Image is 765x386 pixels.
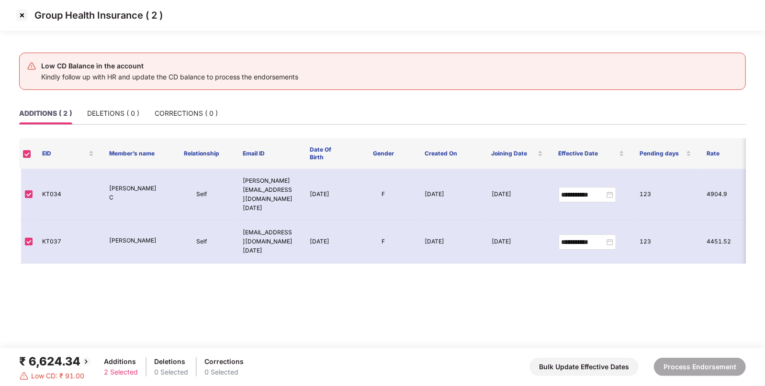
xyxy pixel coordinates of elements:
[80,356,92,367] img: svg+xml;base64,PHN2ZyBpZD0iQmFjay0yMHgyMCIgeG1sbnM9Imh0dHA6Ly93d3cudzMub3JnLzIwMDAvc3ZnIiB3aWR0aD...
[41,60,298,72] div: Low CD Balance in the account
[484,169,551,221] td: [DATE]
[350,169,417,221] td: F
[154,356,188,367] div: Deletions
[640,150,684,157] span: Pending days
[417,169,484,221] td: [DATE]
[169,169,236,221] td: Self
[204,367,244,377] div: 0 Selected
[302,221,350,264] td: [DATE]
[632,169,699,221] td: 123
[19,371,29,381] img: svg+xml;base64,PHN2ZyBpZD0iRGFuZ2VyLTMyeDMyIiB4bWxucz0iaHR0cDovL3d3dy53My5vcmcvMjAwMC9zdmciIHdpZH...
[551,138,632,169] th: Effective Date
[27,61,36,71] img: svg+xml;base64,PHN2ZyB4bWxucz0iaHR0cDovL3d3dy53My5vcmcvMjAwMC9zdmciIHdpZHRoPSIyNCIgaGVpZ2h0PSIyNC...
[632,221,699,264] td: 123
[34,169,101,221] td: KT034
[109,236,161,245] p: [PERSON_NAME]
[19,108,72,119] div: ADDITIONS ( 2 )
[632,138,699,169] th: Pending days
[87,108,139,119] div: DELETIONS ( 0 )
[302,138,350,169] th: Date Of Birth
[654,358,746,376] button: Process Endorsement
[34,138,101,169] th: EID
[34,10,163,21] p: Group Health Insurance ( 2 )
[109,184,161,202] p: [PERSON_NAME] C
[492,150,536,157] span: Joining Date
[235,221,302,264] td: [EMAIL_ADDRESS][DOMAIN_NAME][DATE]
[104,367,138,377] div: 2 Selected
[417,221,484,264] td: [DATE]
[529,358,639,376] button: Bulk Update Effective Dates
[169,138,236,169] th: Relationship
[104,356,138,367] div: Additions
[417,138,484,169] th: Created On
[154,367,188,377] div: 0 Selected
[558,150,617,157] span: Effective Date
[484,138,551,169] th: Joining Date
[101,138,169,169] th: Member’s name
[34,221,101,264] td: KT037
[302,169,350,221] td: [DATE]
[484,221,551,264] td: [DATE]
[204,356,244,367] div: Corrections
[41,72,298,82] div: Kindly follow up with HR and update the CD balance to process the endorsements
[350,138,417,169] th: Gender
[14,8,30,23] img: svg+xml;base64,PHN2ZyBpZD0iQ3Jvc3MtMzJ4MzIiIHhtbG5zPSJodHRwOi8vd3d3LnczLm9yZy8yMDAwL3N2ZyIgd2lkdG...
[42,150,87,157] span: EID
[155,108,218,119] div: CORRECTIONS ( 0 )
[235,169,302,221] td: [PERSON_NAME][EMAIL_ADDRESS][DOMAIN_NAME][DATE]
[235,138,302,169] th: Email ID
[169,221,236,264] td: Self
[350,221,417,264] td: F
[31,371,84,381] span: Low CD: ₹ 91.00
[19,353,92,371] div: ₹ 6,624.34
